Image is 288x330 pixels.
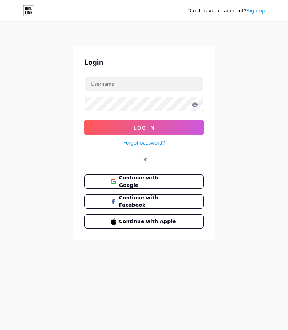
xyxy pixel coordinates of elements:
div: Or [141,156,147,163]
button: Continue with Facebook [84,194,204,209]
span: Continue with Apple [119,218,178,225]
button: Continue with Apple [84,214,204,229]
input: Username [85,77,203,91]
span: Continue with Google [119,174,178,189]
div: Don't have an account? [187,7,265,15]
button: Continue with Google [84,174,204,189]
span: Continue with Facebook [119,194,178,209]
div: Login [84,57,204,68]
button: Log In [84,120,204,135]
a: Forgot password? [123,139,165,146]
span: Log In [134,125,155,131]
a: Sign up [246,8,265,14]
